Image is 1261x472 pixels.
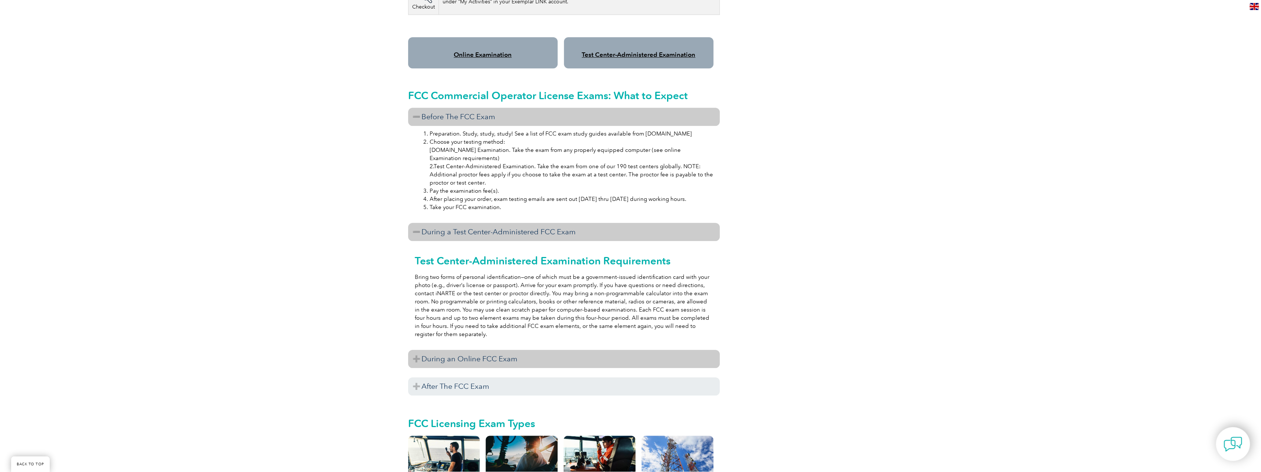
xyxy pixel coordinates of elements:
li: Preparation. Study, study, study! See a list of FCC exam study guides available from [DOMAIN_NAME] [430,130,713,138]
h3: During an Online FCC Exam [408,350,720,368]
img: contact-chat.png [1224,435,1242,453]
p: Bring two forms of personal identification—one of which must be a government-issued identificatio... [415,273,713,338]
li: Pay the examination fee(s). [430,187,713,195]
img: en [1249,3,1259,10]
h3: Before The FCC Exam [408,108,720,126]
li: Choose your testing method: [DOMAIN_NAME] Examination. Take the exam from any properly equipped c... [430,138,713,187]
a: Test Center-Administered Examination [582,51,695,58]
h2: FCC Licensing Exam Types [408,417,720,429]
li: Take your FCC examination. [430,203,713,211]
h2: FCC Commercial Operator License Exams: What to Expect [408,89,720,101]
a: BACK TO TOP [11,456,50,472]
h3: After The FCC Exam [408,377,720,395]
h3: During a Test Center-Administered FCC Exam [408,223,720,241]
h2: Test Center-Administered Examination Requirements [415,255,713,267]
li: After placing your order, exam testing emails are sent out [DATE] thru [DATE] during working hours. [430,195,713,203]
a: Online Examination [454,51,512,58]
